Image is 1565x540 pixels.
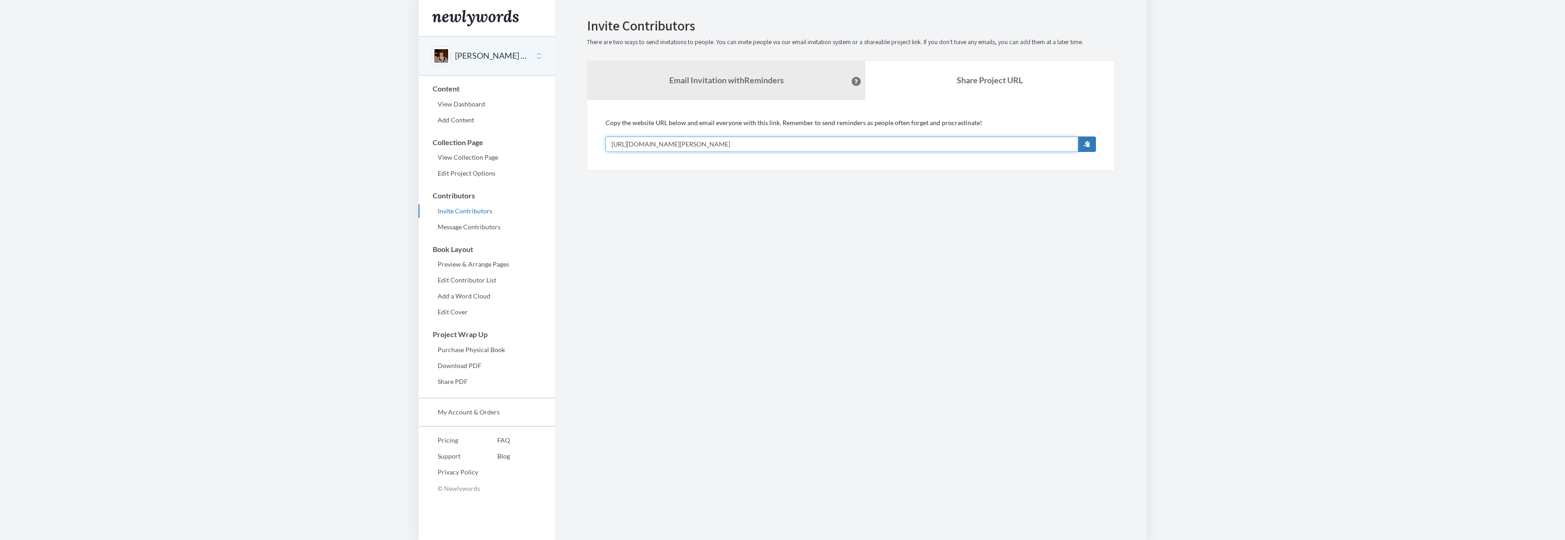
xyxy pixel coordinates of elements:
[419,151,555,164] a: View Collection Page
[587,18,1115,33] h2: Invite Contributors
[606,118,1096,152] div: Copy the website URL below and email everyone with this link. Remember to send reminders as peopl...
[419,257,555,271] a: Preview & Arrange Pages
[419,359,555,373] a: Download PDF
[419,481,555,495] p: © Newlywords
[957,75,1023,85] b: Share Project URL
[419,305,555,319] a: Edit Cover
[455,50,529,62] button: [PERSON_NAME] Retirement - Messages from TSW and Beyond
[669,75,784,85] strong: Email Invitation with Reminders
[419,220,555,234] a: Message Contributors
[419,343,555,357] a: Purchase Physical Book
[19,6,52,15] span: Support
[419,405,555,419] a: My Account & Orders
[478,449,510,463] a: Blog
[419,449,478,463] a: Support
[419,245,555,253] h3: Book Layout
[419,97,555,111] a: View Dashboard
[419,113,555,127] a: Add Content
[478,434,510,447] a: FAQ
[432,10,519,26] img: Newlywords logo
[419,330,555,338] h3: Project Wrap Up
[419,138,555,146] h3: Collection Page
[419,204,555,218] a: Invite Contributors
[419,289,555,303] a: Add a Word Cloud
[419,167,555,180] a: Edit Project Options
[419,192,555,200] h3: Contributors
[419,465,478,479] a: Privacy Policy
[419,434,478,447] a: Pricing
[587,38,1115,47] p: There are two ways to send invitations to people. You can invite people via our email invitation ...
[419,85,555,93] h3: Content
[419,273,555,287] a: Edit Contributor List
[419,375,555,389] a: Share PDF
